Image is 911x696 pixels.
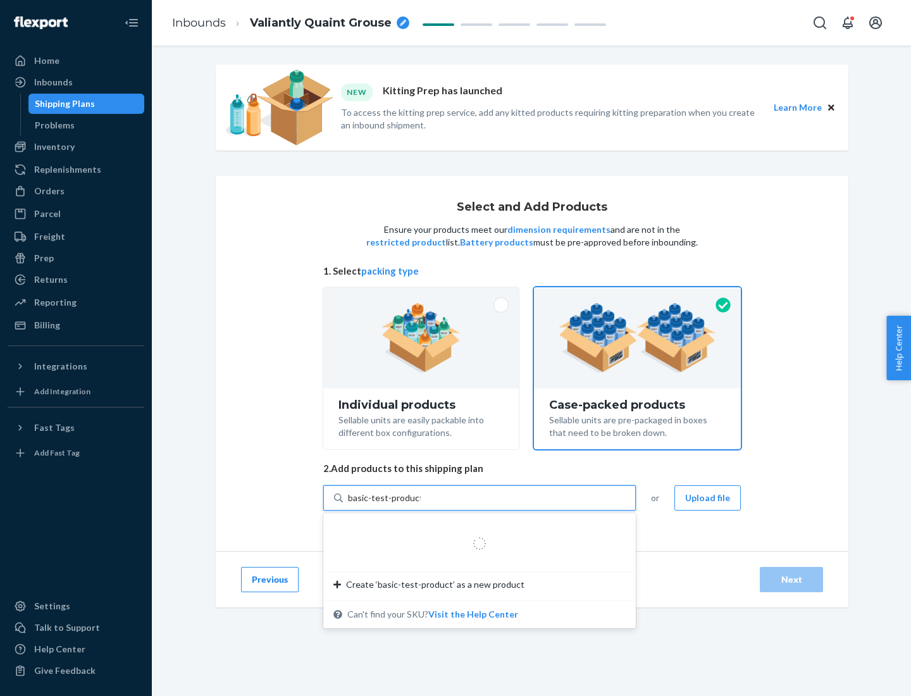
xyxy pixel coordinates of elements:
[8,248,144,268] a: Prep
[8,292,144,313] a: Reporting
[347,608,518,621] span: Can't find your SKU?
[34,252,54,264] div: Prep
[348,492,421,504] input: Create ‘basic-test-product’ as a new productCan't find your SKU?Visit the Help Center
[8,661,144,681] button: Give Feedback
[651,492,659,504] span: or
[835,10,860,35] button: Open notifications
[8,356,144,376] button: Integrations
[34,54,59,67] div: Home
[346,578,524,591] span: Create ‘basic-test-product’ as a new product
[366,236,446,249] button: restricted product
[34,208,61,220] div: Parcel
[8,418,144,438] button: Fast Tags
[381,303,461,373] img: individual-pack.facf35554cb0f1810c75b2bd6df2d64e.png
[771,573,812,586] div: Next
[338,411,504,439] div: Sellable units are easily packable into different box configurations.
[34,421,75,434] div: Fast Tags
[172,16,226,30] a: Inbounds
[28,94,145,114] a: Shipping Plans
[886,316,911,380] button: Help Center
[8,596,144,616] a: Settings
[8,204,144,224] a: Parcel
[774,101,822,115] button: Learn More
[34,230,65,243] div: Freight
[8,315,144,335] a: Billing
[323,264,741,278] span: 1. Select
[34,76,73,89] div: Inbounds
[34,447,80,458] div: Add Fast Tag
[8,270,144,290] a: Returns
[35,97,95,110] div: Shipping Plans
[8,72,144,92] a: Inbounds
[35,119,75,132] div: Problems
[341,84,373,101] div: NEW
[34,163,101,176] div: Replenishments
[383,84,502,101] p: Kitting Prep has launched
[34,386,90,397] div: Add Integration
[14,16,68,29] img: Flexport logo
[549,399,726,411] div: Case-packed products
[8,639,144,659] a: Help Center
[460,236,533,249] button: Battery products
[119,10,144,35] button: Close Navigation
[162,4,419,42] ol: breadcrumbs
[241,567,299,592] button: Previous
[807,10,833,35] button: Open Search Box
[34,273,68,286] div: Returns
[34,319,60,332] div: Billing
[323,462,741,475] span: 2. Add products to this shipping plan
[8,382,144,402] a: Add Integration
[34,600,70,612] div: Settings
[34,140,75,153] div: Inventory
[457,201,607,214] h1: Select and Add Products
[34,664,96,677] div: Give Feedback
[8,443,144,463] a: Add Fast Tag
[8,181,144,201] a: Orders
[8,227,144,247] a: Freight
[34,621,100,634] div: Talk to Support
[8,159,144,180] a: Replenishments
[341,106,762,132] p: To access the kitting prep service, add any kitted products requiring kitting preparation when yo...
[549,411,726,439] div: Sellable units are pre-packaged in boxes that need to be broken down.
[8,137,144,157] a: Inventory
[34,360,87,373] div: Integrations
[34,185,65,197] div: Orders
[428,608,518,621] button: Create ‘basic-test-product’ as a new productCan't find your SKU?
[8,51,144,71] a: Home
[863,10,888,35] button: Open account menu
[28,115,145,135] a: Problems
[34,643,85,656] div: Help Center
[250,15,392,32] span: Valiantly Quaint Grouse
[338,399,504,411] div: Individual products
[507,223,610,236] button: dimension requirements
[8,618,144,638] a: Talk to Support
[365,223,699,249] p: Ensure your products meet our and are not in the list. must be pre-approved before inbounding.
[824,101,838,115] button: Close
[674,485,741,511] button: Upload file
[760,567,823,592] button: Next
[34,296,77,309] div: Reporting
[559,303,716,373] img: case-pack.59cecea509d18c883b923b81aeac6d0b.png
[361,264,419,278] button: packing type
